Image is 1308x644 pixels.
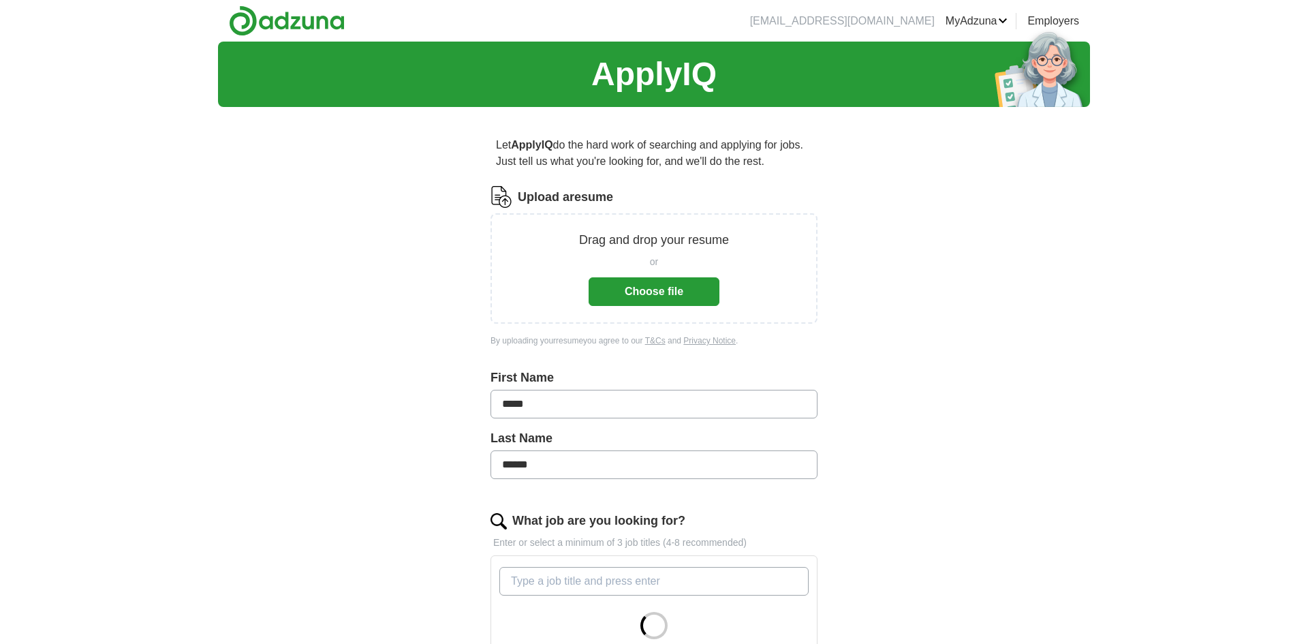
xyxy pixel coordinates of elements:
p: Drag and drop your resume [579,231,729,249]
label: First Name [490,369,817,387]
a: T&Cs [645,336,666,346]
h1: ApplyIQ [591,50,717,99]
img: Adzuna logo [229,5,345,36]
strong: ApplyIQ [511,139,552,151]
a: Privacy Notice [683,336,736,346]
img: search.png [490,513,507,530]
button: Choose file [589,277,719,306]
li: [EMAIL_ADDRESS][DOMAIN_NAME] [750,13,935,29]
p: Enter or select a minimum of 3 job titles (4-8 recommended) [490,536,817,550]
div: By uploading your resume you agree to our and . [490,335,817,347]
label: What job are you looking for? [512,512,685,530]
img: CV Icon [490,186,512,208]
a: Employers [1027,13,1079,29]
span: or [650,255,658,269]
label: Upload a resume [518,188,613,206]
input: Type a job title and press enter [499,567,809,596]
label: Last Name [490,429,817,448]
p: Let do the hard work of searching and applying for jobs. Just tell us what you're looking for, an... [490,132,817,175]
a: MyAdzuna [946,13,1008,29]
